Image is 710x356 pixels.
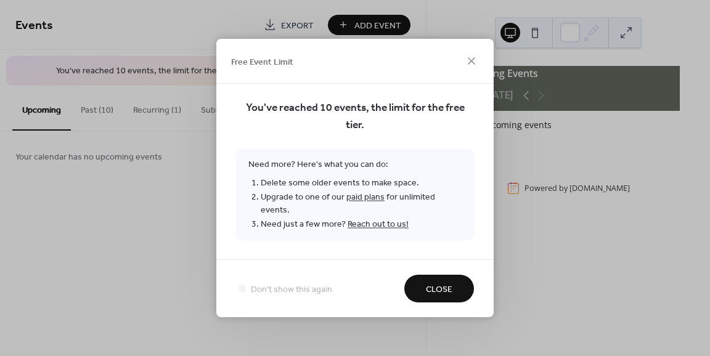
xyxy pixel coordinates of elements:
button: Close [404,275,474,302]
a: Reach out to us! [348,216,409,233]
span: Don't show this again [251,283,332,296]
li: Upgrade to one of our for unlimited events. [261,190,462,217]
a: paid plans [346,189,385,206]
span: Close [426,283,452,296]
span: Free Event Limit [231,55,293,68]
span: Need more? Here's what you can do: [236,149,474,241]
li: Need just a few more? [261,217,462,232]
span: You've reached 10 events, the limit for the free tier. [236,100,474,134]
li: Delete some older events to make space. [261,176,462,190]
